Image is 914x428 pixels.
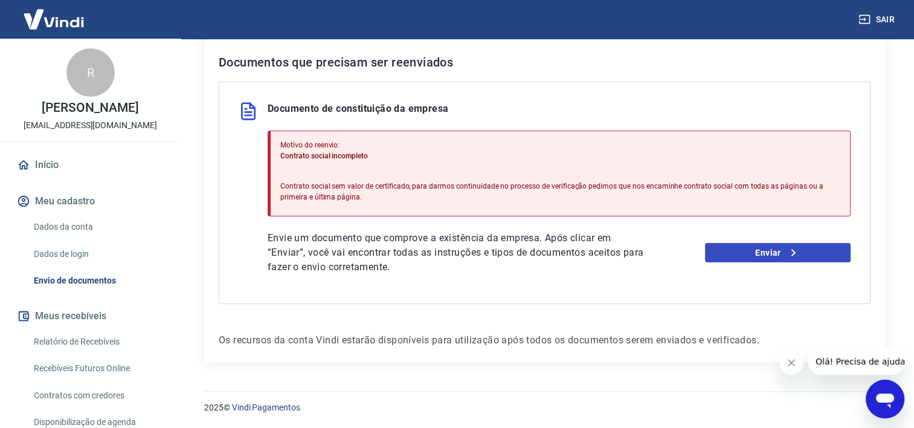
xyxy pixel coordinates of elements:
p: Contrato social sem valor de certificado, para darmos continuidade no processo de verificação ped... [280,181,840,203]
a: Relatório de Recebíveis [29,329,166,354]
p: Documento de constituição da empresa [268,102,448,121]
a: Recebíveis Futuros Online [29,356,166,381]
p: Envie um documento que comprove a existência da empresa. Após clicar em “Enviar”, você vai encont... [268,231,646,274]
iframe: Mensagem da empresa [808,348,904,375]
p: Os recursos da conta Vindi estarão disponíveis para utilização após todos os documentos serem env... [219,333,871,348]
button: Sair [856,8,900,31]
a: Dados da conta [29,215,166,239]
p: 2025 © [204,401,885,414]
button: Meu cadastro [14,188,166,215]
div: R [66,48,115,97]
a: Dados de login [29,242,166,267]
img: Vindi [14,1,93,37]
a: Envio de documentos [29,268,166,293]
a: Início [14,152,166,178]
p: [EMAIL_ADDRESS][DOMAIN_NAME] [24,119,157,132]
span: Olá! Precisa de ajuda? [7,8,101,18]
img: file.3f2e98d22047474d3a157069828955b5.svg [239,102,258,121]
p: Motivo do reenvio: [280,140,840,151]
a: Contratos com credores [29,383,166,408]
p: [PERSON_NAME] [42,102,138,114]
h6: Documentos que precisam ser reenviados [219,53,871,72]
a: Vindi Pagamentos [232,403,300,412]
button: Meus recebíveis [14,303,166,329]
iframe: Fechar mensagem [779,351,803,375]
span: Contrato social incompleto [280,152,368,160]
iframe: Botão para abrir a janela de mensagens [866,380,904,418]
a: Enviar [705,243,851,262]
